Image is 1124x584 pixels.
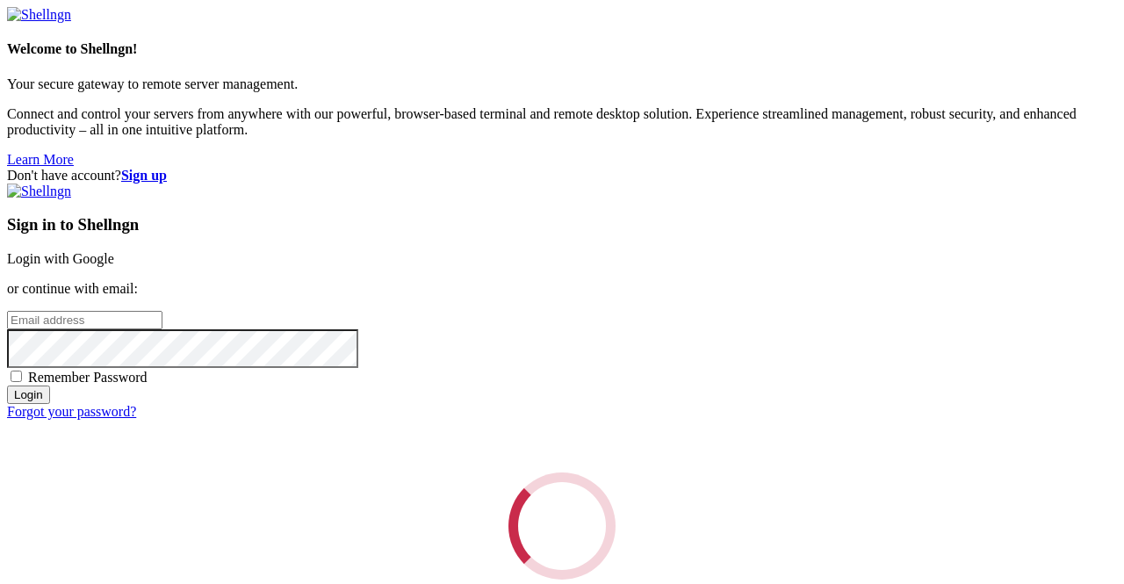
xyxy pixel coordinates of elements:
[7,281,1117,297] p: or continue with email:
[7,152,74,167] a: Learn More
[7,311,162,329] input: Email address
[7,7,71,23] img: Shellngn
[7,404,136,419] a: Forgot your password?
[7,41,1117,57] h4: Welcome to Shellngn!
[7,386,50,404] input: Login
[11,371,22,382] input: Remember Password
[7,106,1117,138] p: Connect and control your servers from anywhere with our powerful, browser-based terminal and remo...
[7,215,1117,234] h3: Sign in to Shellngn
[7,168,1117,184] div: Don't have account?
[7,184,71,199] img: Shellngn
[7,251,114,266] a: Login with Google
[506,470,617,581] div: Loading...
[7,76,1117,92] p: Your secure gateway to remote server management.
[121,168,167,183] a: Sign up
[28,370,148,385] span: Remember Password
